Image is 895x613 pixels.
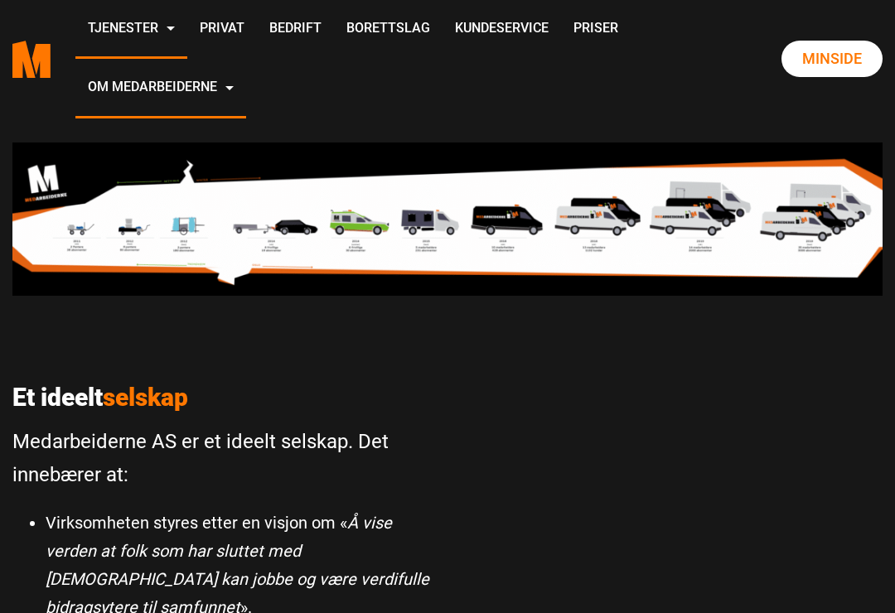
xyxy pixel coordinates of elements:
[781,41,883,77] a: Minside
[103,383,188,412] span: selskap
[12,383,435,413] p: Et ideelt
[12,28,51,90] a: Medarbeiderne start page
[12,425,435,493] p: Medarbeiderne AS er et ideelt selskap. Det innebærer at:
[75,59,246,118] a: Om Medarbeiderne
[12,142,883,295] img: Plansje med biler og utvikling av selskapet Host 2019 2048x359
